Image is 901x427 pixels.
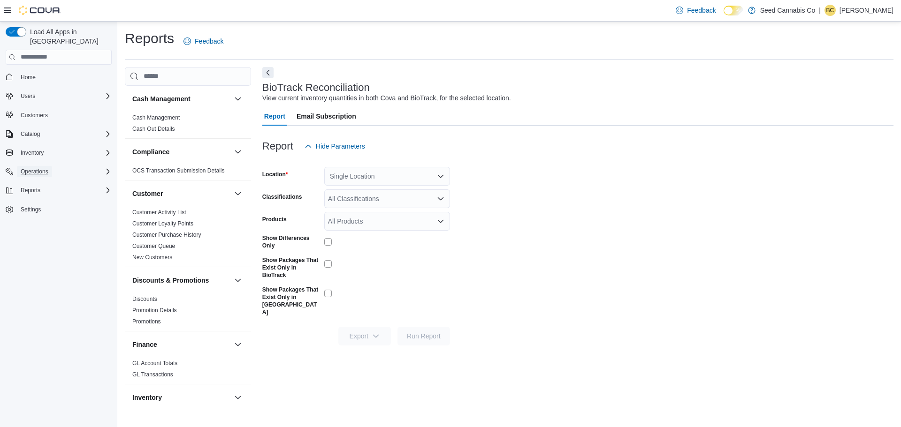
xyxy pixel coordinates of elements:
[262,93,511,103] div: View current inventory quantities in both Cova and BioTrack, for the selected location.
[21,92,35,100] span: Users
[17,128,112,140] span: Catalog
[17,72,39,83] a: Home
[132,276,230,285] button: Discounts & Promotions
[232,93,244,105] button: Cash Management
[840,5,893,16] p: [PERSON_NAME]
[132,393,162,402] h3: Inventory
[17,166,112,177] span: Operations
[21,130,40,138] span: Catalog
[180,32,227,51] a: Feedback
[132,167,225,174] span: OCS Transaction Submission Details
[2,108,115,122] button: Customers
[232,339,244,350] button: Finance
[724,15,724,16] span: Dark Mode
[17,147,112,158] span: Inventory
[132,318,161,325] a: Promotions
[132,340,230,349] button: Finance
[132,243,175,249] a: Customer Queue
[132,276,209,285] h3: Discounts & Promotions
[132,209,186,216] a: Customer Activity List
[262,171,288,178] label: Location
[132,360,177,367] a: GL Account Totals
[125,165,251,180] div: Compliance
[17,110,52,121] a: Customers
[262,256,321,279] label: Show Packages That Exist Only in BioTrack
[264,107,285,126] span: Report
[132,296,157,302] a: Discounts
[17,71,112,83] span: Home
[2,165,115,178] button: Operations
[125,293,251,331] div: Discounts & Promotions
[132,189,230,198] button: Customer
[132,220,193,227] a: Customer Loyalty Points
[21,112,48,119] span: Customers
[6,67,112,241] nav: Complex example
[132,147,169,157] h3: Compliance
[825,5,836,16] div: Bonnie Caldwell
[132,254,172,261] span: New Customers
[724,6,743,15] input: Dark Mode
[17,147,47,158] button: Inventory
[672,1,719,20] a: Feedback
[316,142,365,151] span: Hide Parameters
[437,172,444,180] button: Open list of options
[338,327,391,345] button: Export
[17,109,112,121] span: Customers
[132,114,180,121] span: Cash Management
[195,37,223,46] span: Feedback
[132,371,173,378] span: GL Transactions
[819,5,821,16] p: |
[132,189,163,198] h3: Customer
[132,167,225,174] a: OCS Transaction Submission Details
[17,185,112,196] span: Reports
[132,307,177,314] a: Promotion Details
[132,371,173,378] a: GL Transactions
[21,168,48,175] span: Operations
[21,187,40,194] span: Reports
[344,327,385,345] span: Export
[687,6,716,15] span: Feedback
[262,286,321,316] label: Show Packages That Exist Only in [GEOGRAPHIC_DATA]
[262,67,274,78] button: Next
[132,340,157,349] h3: Finance
[437,195,444,202] button: Open list of options
[132,94,191,104] h3: Cash Management
[21,206,41,213] span: Settings
[132,94,230,104] button: Cash Management
[262,193,302,201] label: Classifications
[21,74,36,81] span: Home
[17,203,112,215] span: Settings
[2,127,115,141] button: Catalog
[397,327,450,345] button: Run Report
[2,70,115,84] button: Home
[132,125,175,133] span: Cash Out Details
[262,82,370,93] h3: BioTrack Reconciliation
[2,146,115,159] button: Inventory
[407,331,441,341] span: Run Report
[301,137,369,156] button: Hide Parameters
[132,147,230,157] button: Compliance
[262,141,293,152] h3: Report
[125,29,174,48] h1: Reports
[132,126,175,132] a: Cash Out Details
[21,149,44,157] span: Inventory
[262,234,321,249] label: Show Differences Only
[132,318,161,325] span: Promotions
[232,146,244,157] button: Compliance
[132,231,201,239] span: Customer Purchase History
[2,90,115,103] button: Users
[437,217,444,225] button: Open list of options
[232,392,244,403] button: Inventory
[132,232,201,238] a: Customer Purchase History
[17,128,44,140] button: Catalog
[17,166,52,177] button: Operations
[826,5,834,16] span: BC
[2,184,115,197] button: Reports
[17,90,39,102] button: Users
[132,393,230,402] button: Inventory
[17,204,45,215] a: Settings
[132,114,180,121] a: Cash Management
